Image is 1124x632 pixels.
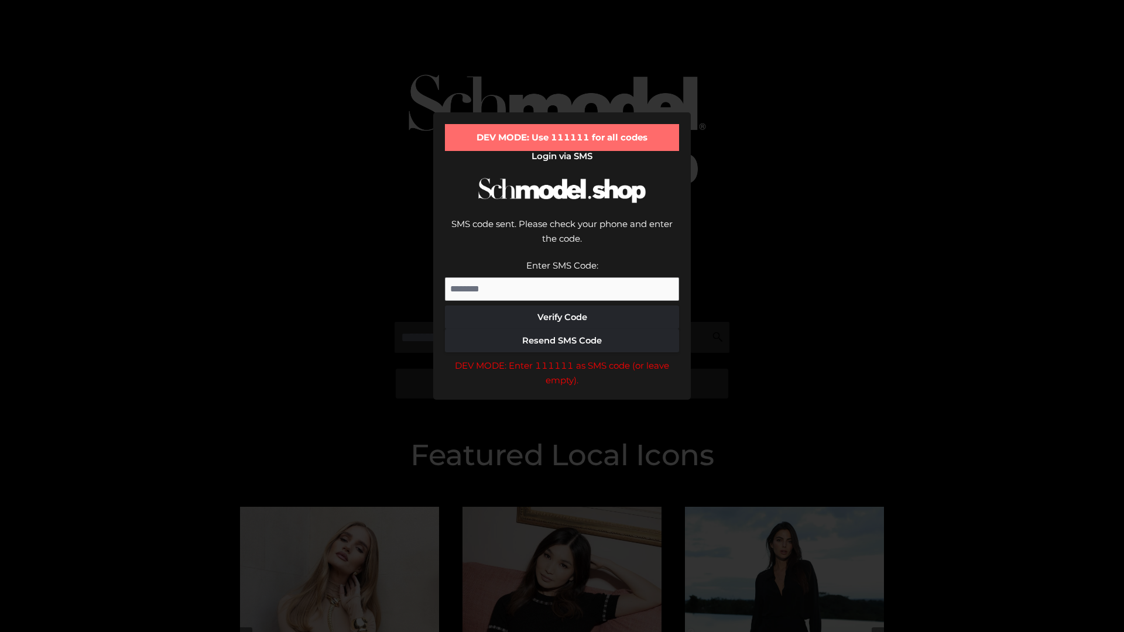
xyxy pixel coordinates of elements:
[445,305,679,329] button: Verify Code
[526,260,598,271] label: Enter SMS Code:
[445,151,679,162] h2: Login via SMS
[445,329,679,352] button: Resend SMS Code
[445,358,679,388] div: DEV MODE: Enter 111111 as SMS code (or leave empty).
[445,217,679,258] div: SMS code sent. Please check your phone and enter the code.
[445,124,679,151] div: DEV MODE: Use 111111 for all codes
[474,167,650,214] img: Schmodel Logo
